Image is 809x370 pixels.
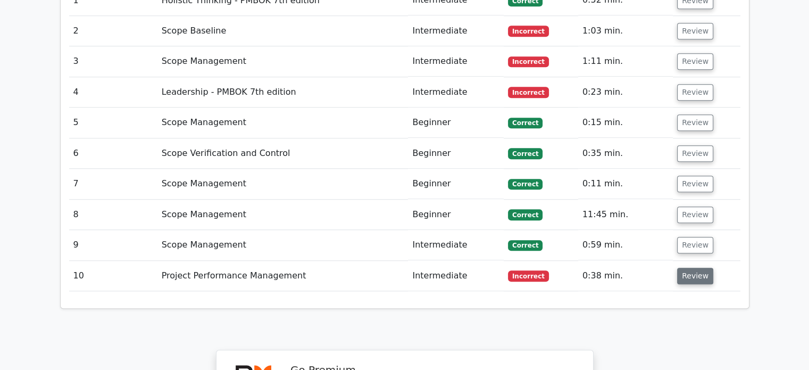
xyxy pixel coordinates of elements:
[69,230,157,260] td: 9
[157,200,408,230] td: Scope Management
[69,200,157,230] td: 8
[69,261,157,291] td: 10
[578,169,673,199] td: 0:11 min.
[508,148,543,159] span: Correct
[408,261,504,291] td: Intermediate
[408,169,504,199] td: Beginner
[508,56,549,67] span: Incorrect
[157,16,408,46] td: Scope Baseline
[69,138,157,169] td: 6
[677,207,713,223] button: Review
[408,46,504,77] td: Intermediate
[677,176,713,192] button: Review
[508,26,549,36] span: Incorrect
[157,169,408,199] td: Scope Management
[157,230,408,260] td: Scope Management
[677,114,713,131] button: Review
[677,84,713,101] button: Review
[157,138,408,169] td: Scope Verification and Control
[157,261,408,291] td: Project Performance Management
[677,268,713,284] button: Review
[69,108,157,138] td: 5
[578,200,673,230] td: 11:45 min.
[508,179,543,190] span: Correct
[578,108,673,138] td: 0:15 min.
[69,77,157,108] td: 4
[677,53,713,70] button: Review
[157,46,408,77] td: Scope Management
[69,46,157,77] td: 3
[408,108,504,138] td: Beginner
[578,46,673,77] td: 1:11 min.
[677,237,713,253] button: Review
[578,138,673,169] td: 0:35 min.
[508,240,543,251] span: Correct
[69,16,157,46] td: 2
[69,169,157,199] td: 7
[508,87,549,97] span: Incorrect
[408,16,504,46] td: Intermediate
[508,270,549,281] span: Incorrect
[157,77,408,108] td: Leadership - PMBOK 7th edition
[677,23,713,39] button: Review
[578,261,673,291] td: 0:38 min.
[508,209,543,220] span: Correct
[408,77,504,108] td: Intermediate
[408,138,504,169] td: Beginner
[408,230,504,260] td: Intermediate
[578,230,673,260] td: 0:59 min.
[157,108,408,138] td: Scope Management
[578,77,673,108] td: 0:23 min.
[408,200,504,230] td: Beginner
[508,118,543,128] span: Correct
[677,145,713,162] button: Review
[578,16,673,46] td: 1:03 min.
